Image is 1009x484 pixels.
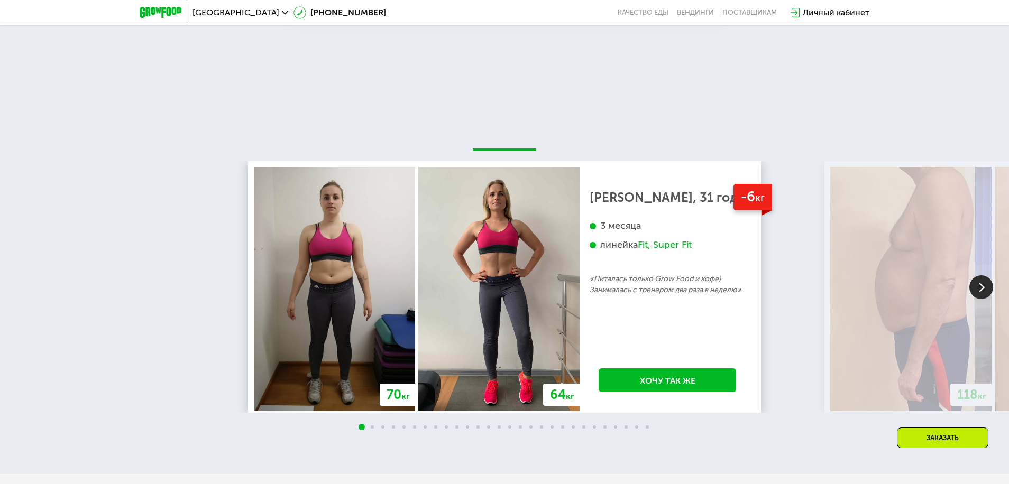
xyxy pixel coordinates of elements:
[677,8,714,17] a: Вендинги
[590,274,745,295] p: «Питалась только Grow Food и кофе) Занималась с тренером два раза в неделю»
[638,239,692,251] div: Fit, Super Fit
[590,192,745,203] div: [PERSON_NAME], 31 год
[969,275,993,299] img: Slide right
[618,8,668,17] a: Качество еды
[293,6,386,19] a: [PHONE_NUMBER]
[543,384,581,406] div: 64
[722,8,777,17] div: поставщикам
[590,220,745,232] div: 3 месяца
[566,391,574,401] span: кг
[599,368,736,392] a: Хочу так же
[803,6,869,19] div: Личный кабинет
[380,384,417,406] div: 70
[590,239,745,251] div: линейка
[755,192,765,204] span: кг
[401,391,410,401] span: кг
[897,427,988,448] div: Заказать
[733,184,772,211] div: -6
[978,391,986,401] span: кг
[192,8,279,17] span: [GEOGRAPHIC_DATA]
[950,384,993,406] div: 118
